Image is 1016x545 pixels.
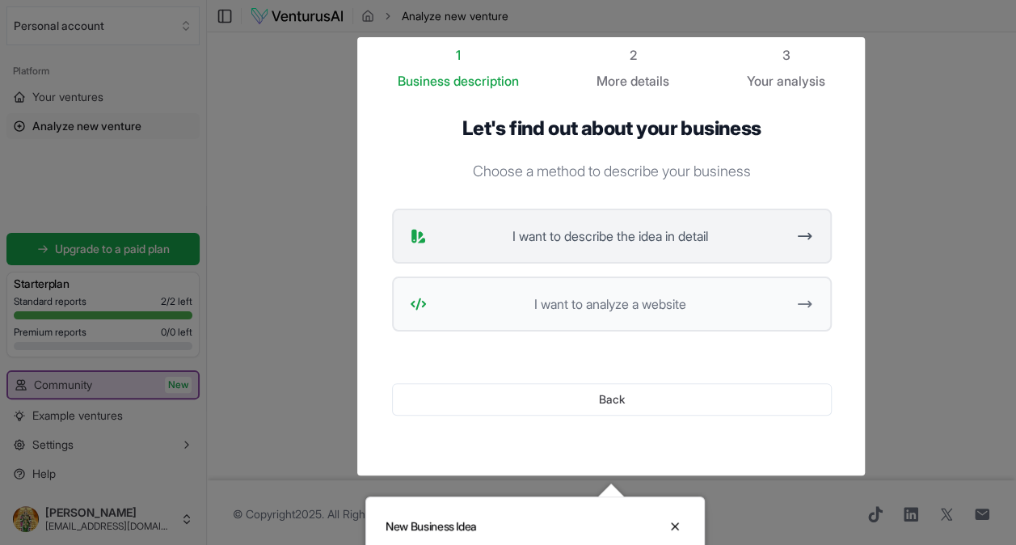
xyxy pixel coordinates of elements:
span: More [597,71,627,91]
nav: breadcrumb [361,8,508,24]
span: Settings [32,437,74,453]
span: © Copyright 2025 . All Rights Reserved by . [233,506,522,522]
button: Close [665,517,685,536]
span: analysis [777,73,825,89]
div: 2 [597,45,669,65]
button: I want to analyze a website [392,277,832,332]
img: ACg8ocL-F6tfXaK1NxutN4veIu49jplNMbEPRlnjLoBNdfY4VG-UGl4=s96-c [13,506,39,532]
span: Help [32,466,56,482]
span: New [165,377,192,393]
button: I want to describe the idea in detail [392,209,832,264]
p: Choose a method to describe your business [392,160,832,183]
span: Your [747,71,774,91]
span: Business [398,71,450,91]
span: Analyze new venture [402,8,508,24]
span: Premium reports [14,326,86,339]
a: Example ventures [6,403,200,429]
div: Platform [6,58,200,84]
h3: New Business Idea [386,518,477,534]
button: Select an organization [6,6,200,45]
a: CommunityNew [8,372,198,398]
span: Upgrade to a paid plan [55,241,170,257]
span: [PERSON_NAME] [45,505,174,520]
span: I want to describe the idea in detail [433,226,787,246]
span: I want to analyze a website [433,294,787,314]
div: 1 [398,45,519,65]
button: Settings [6,432,200,458]
h3: Starter plan [14,276,192,292]
img: logo [250,6,344,26]
button: [PERSON_NAME][EMAIL_ADDRESS][DOMAIN_NAME] [6,500,200,539]
span: details [630,73,669,89]
span: Example ventures [32,408,123,424]
a: Upgrade to a paid plan [6,233,200,265]
span: [EMAIL_ADDRESS][DOMAIN_NAME] [45,520,174,533]
button: Back [392,383,832,416]
a: Help [6,461,200,487]
span: Your ventures [32,89,103,105]
span: Analyze new venture [32,118,141,134]
h1: Let's find out about your business [392,116,832,141]
span: Standard reports [14,295,86,308]
a: Your ventures [6,84,200,110]
span: 2 / 2 left [161,295,192,308]
div: 3 [747,45,825,65]
span: Community [34,377,92,393]
span: description [453,73,519,89]
a: Analyze new venture [6,113,200,139]
span: 0 / 0 left [161,326,192,339]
